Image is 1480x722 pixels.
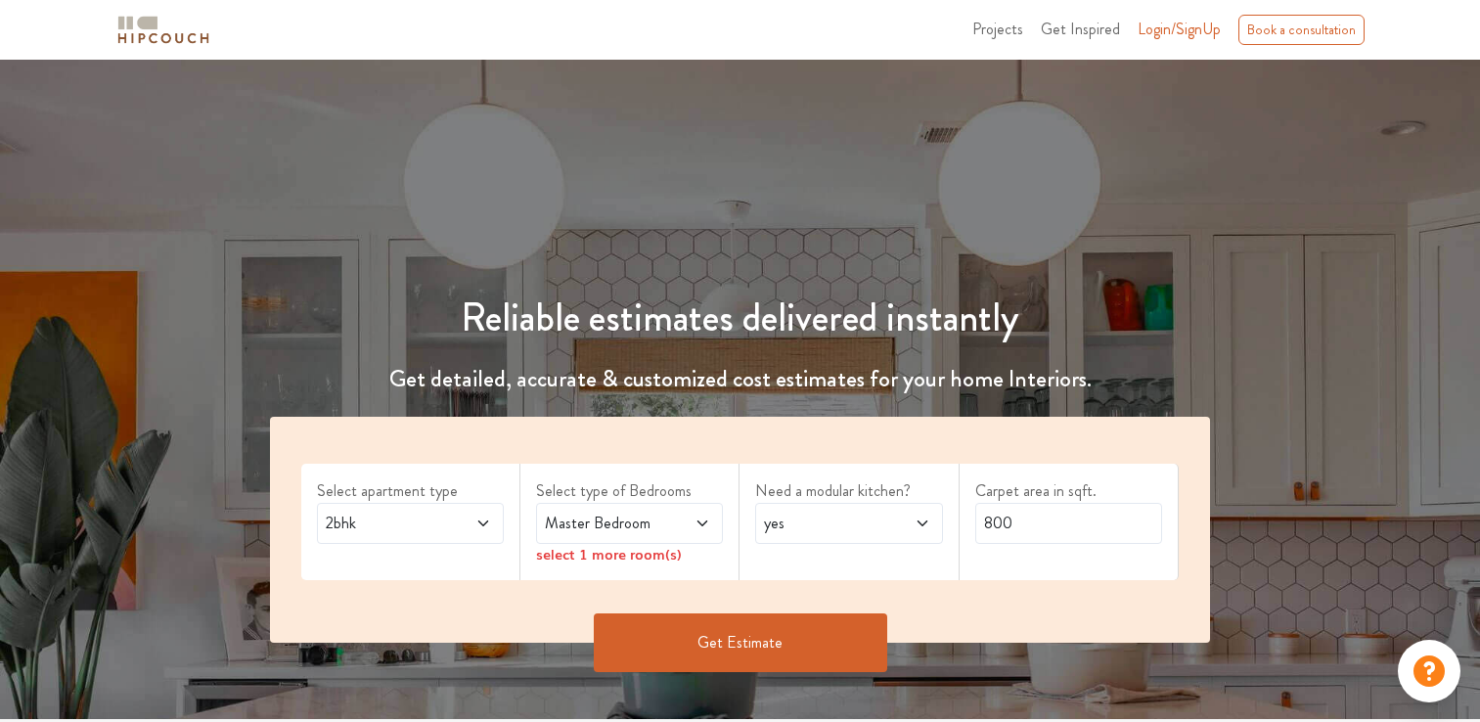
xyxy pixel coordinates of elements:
[322,512,449,535] span: 2bhk
[1138,18,1221,40] span: Login/SignUp
[258,294,1222,341] h1: Reliable estimates delivered instantly
[114,8,212,52] span: logo-horizontal.svg
[258,365,1222,393] h4: Get detailed, accurate & customized cost estimates for your home Interiors.
[755,479,942,503] label: Need a modular kitchen?
[541,512,668,535] span: Master Bedroom
[975,479,1162,503] label: Carpet area in sqft.
[1238,15,1365,45] div: Book a consultation
[317,479,504,503] label: Select apartment type
[594,613,887,672] button: Get Estimate
[760,512,887,535] span: yes
[1041,18,1120,40] span: Get Inspired
[972,18,1023,40] span: Projects
[114,13,212,47] img: logo-horizontal.svg
[536,544,723,564] div: select 1 more room(s)
[536,479,723,503] label: Select type of Bedrooms
[975,503,1162,544] input: Enter area sqft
